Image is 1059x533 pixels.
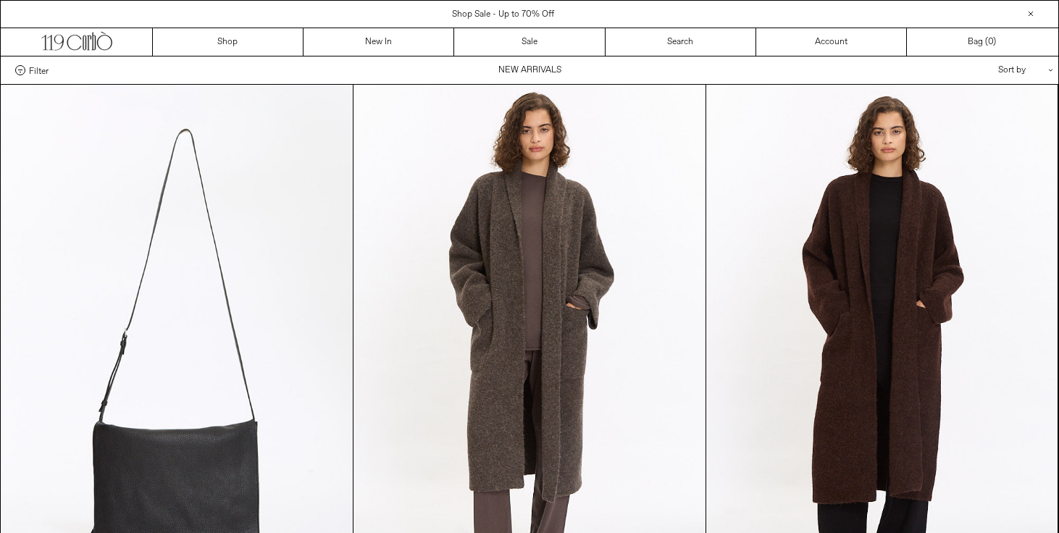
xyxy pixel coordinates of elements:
a: Bag () [907,28,1058,56]
a: Search [606,28,756,56]
span: ) [988,35,996,49]
span: Filter [29,65,49,75]
div: Sort by [913,56,1044,84]
span: 0 [988,36,993,48]
a: Shop [153,28,304,56]
a: New In [304,28,454,56]
a: Sale [454,28,605,56]
a: Account [756,28,907,56]
a: Shop Sale - Up to 70% Off [452,9,554,20]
